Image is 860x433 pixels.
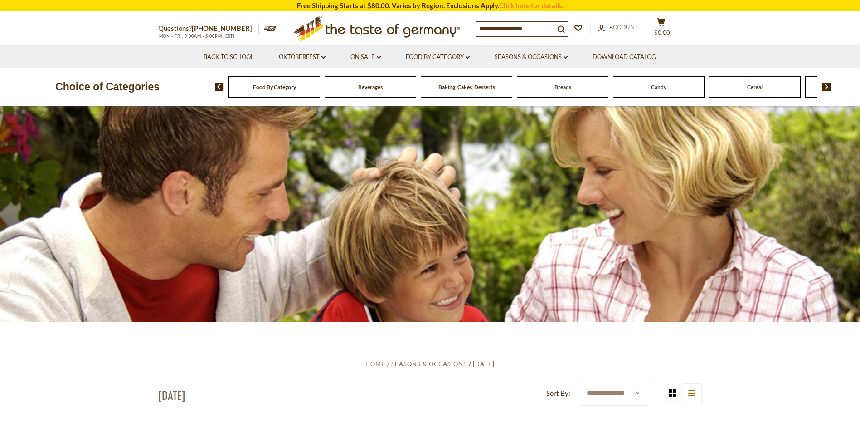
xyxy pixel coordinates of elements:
a: Seasons & Occasions [391,360,467,368]
a: Account [598,22,638,32]
a: [DATE] [473,360,495,368]
span: $0.00 [654,29,670,36]
img: next arrow [822,83,831,91]
a: Click here for details. [499,1,564,10]
a: Oktoberfest [279,52,326,62]
a: Food By Category [406,52,470,62]
a: Cereal [747,84,763,90]
label: Sort By: [546,388,570,399]
a: On Sale [350,52,381,62]
a: Home [365,360,385,368]
h1: [DATE] [158,388,185,402]
img: previous arrow [215,83,224,91]
a: [PHONE_NUMBER] [192,24,252,32]
a: Seasons & Occasions [495,52,568,62]
a: Download Catalog [593,52,656,62]
a: Candy [651,84,666,90]
button: $0.00 [648,18,675,40]
p: Questions? [158,23,259,34]
a: Beverages [358,84,383,90]
span: Account [609,23,638,30]
a: Back to School [204,52,254,62]
a: Baking, Cakes, Desserts [438,84,495,90]
a: Food By Category [253,84,296,90]
span: MON - FRI, 9:00AM - 5:00PM (EST) [158,34,235,39]
a: Breads [554,84,571,90]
